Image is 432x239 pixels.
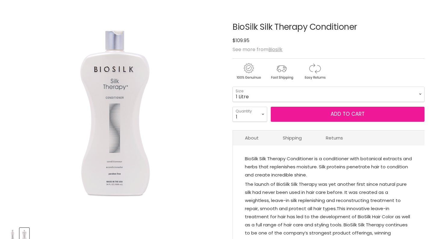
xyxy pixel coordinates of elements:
img: BioSilk Silk Therapy Conditioner [51,9,178,220]
a: Biosilk [268,46,282,53]
span: $109.95 [233,37,249,44]
img: returns.gif [299,62,331,81]
img: shipping.gif [266,62,298,81]
a: About [233,130,271,145]
h1: BioSilk Silk Therapy Conditioner [233,23,424,32]
a: Shipping [271,130,314,145]
a: Returns [314,130,355,145]
img: genuine.gif [233,62,264,81]
select: Quantity [233,107,267,122]
div: BioSilk Silk Therapy Conditioner image. Click or Scroll to Zoom. [8,8,222,222]
button: Add to cart [271,107,424,122]
span: See more from [233,46,282,53]
p: BioSilk Silk Therapy Conditioner is a conditioner with botanical extracts and herbs that replenis... [245,155,412,180]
